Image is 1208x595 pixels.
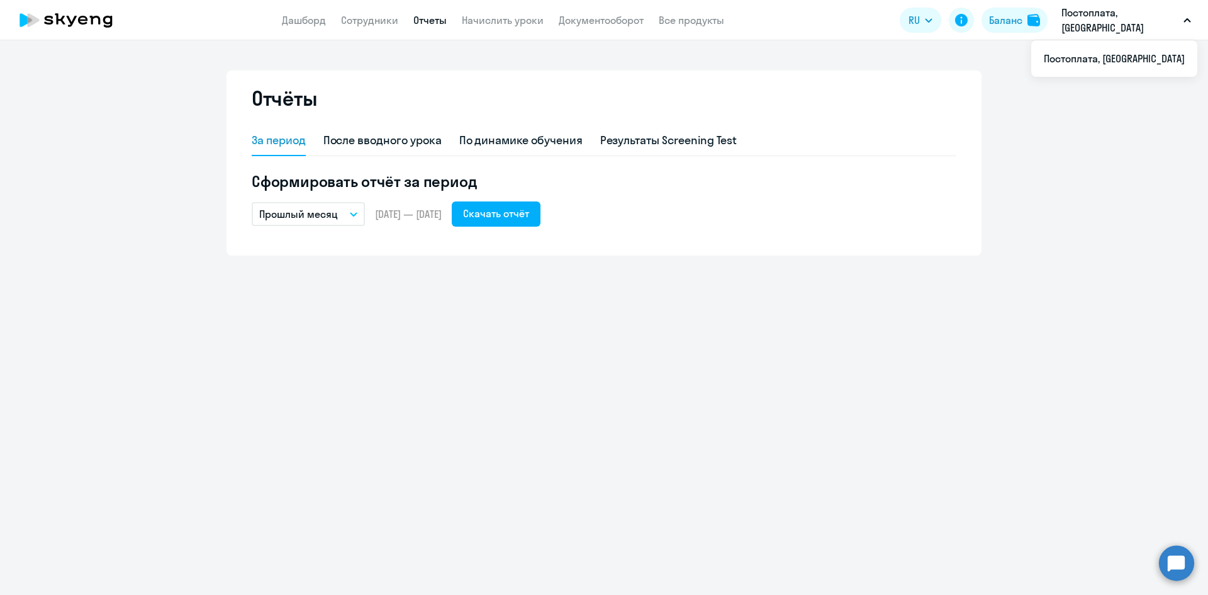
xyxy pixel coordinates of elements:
[1061,5,1178,35] p: Постоплата, [GEOGRAPHIC_DATA]
[252,171,956,191] h5: Сформировать отчёт за период
[252,132,306,149] div: За период
[413,14,447,26] a: Отчеты
[1055,5,1197,35] button: Постоплата, [GEOGRAPHIC_DATA]
[909,13,920,28] span: RU
[462,14,544,26] a: Начислить уроки
[341,14,398,26] a: Сотрудники
[1031,40,1197,77] ul: RU
[600,132,737,149] div: Результаты Screening Test
[282,14,326,26] a: Дашборд
[900,8,941,33] button: RU
[659,14,724,26] a: Все продукты
[989,13,1022,28] div: Баланс
[259,207,338,222] p: Прошлый месяц
[1027,14,1040,26] img: balance
[452,201,540,227] button: Скачать отчёт
[459,132,583,149] div: По динамике обучения
[252,86,317,111] h2: Отчёты
[559,14,644,26] a: Документооборот
[981,8,1048,33] button: Балансbalance
[323,132,442,149] div: После вводного урока
[463,206,529,221] div: Скачать отчёт
[252,202,365,226] button: Прошлый месяц
[375,207,442,221] span: [DATE] — [DATE]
